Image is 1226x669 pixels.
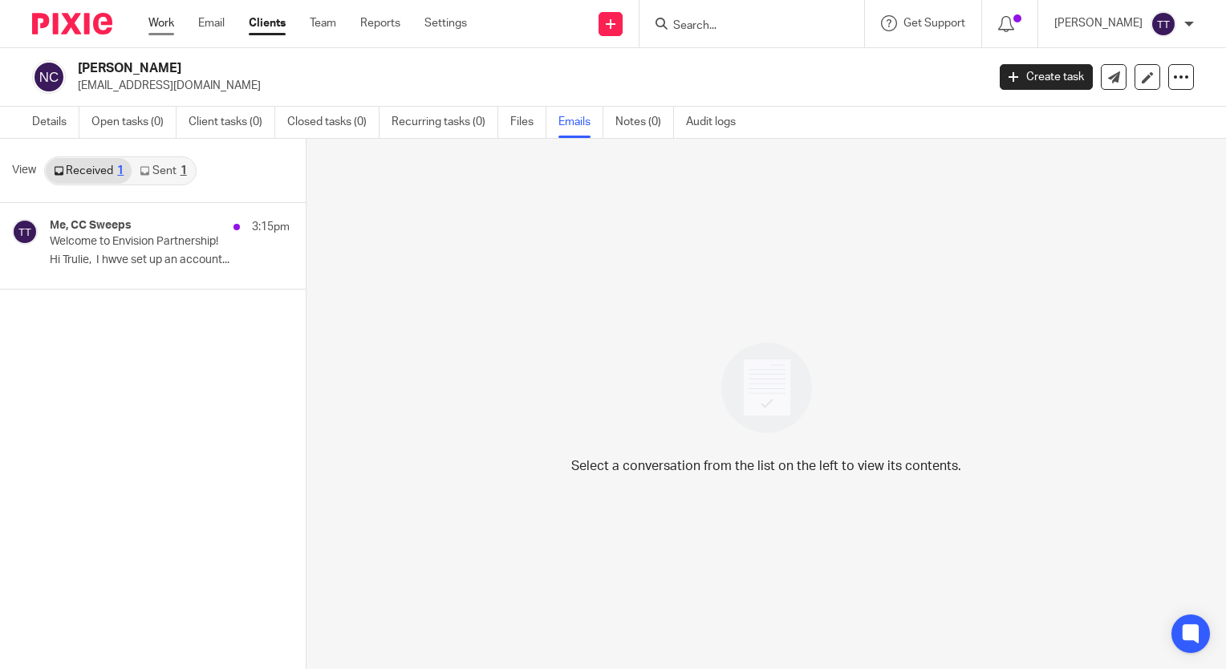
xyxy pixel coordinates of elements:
a: Work [148,15,174,31]
a: Clients [249,15,286,31]
a: Client tasks (0) [189,107,275,138]
a: Reports [360,15,400,31]
a: Files [510,107,546,138]
a: Recurring tasks (0) [392,107,498,138]
img: svg%3E [12,219,38,245]
a: Create task [1000,64,1093,90]
span: View [12,162,36,179]
h2: [PERSON_NAME] [78,60,796,77]
a: Closed tasks (0) [287,107,380,138]
img: Pixie [32,13,112,34]
p: [EMAIL_ADDRESS][DOMAIN_NAME] [78,78,976,94]
p: Hi Trulie, I hwve set up an account... [50,253,290,267]
a: Audit logs [686,107,748,138]
a: Open tasks (0) [91,107,177,138]
a: Details [32,107,79,138]
p: Welcome to Envision Partnership! [50,235,242,249]
div: 1 [181,165,187,176]
a: Sent1 [132,158,194,184]
a: Settings [424,15,467,31]
p: [PERSON_NAME] [1054,15,1143,31]
p: 3:15pm [252,219,290,235]
a: Notes (0) [615,107,674,138]
a: Emails [558,107,603,138]
a: Team [310,15,336,31]
img: svg%3E [32,60,66,94]
p: Select a conversation from the list on the left to view its contents. [571,456,961,476]
a: Received1 [46,158,132,184]
img: image [711,332,822,444]
img: svg%3E [1151,11,1176,37]
div: 1 [117,165,124,176]
h4: Me, CC Sweeps [50,219,132,233]
a: Email [198,15,225,31]
span: Get Support [903,18,965,29]
input: Search [672,19,816,34]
